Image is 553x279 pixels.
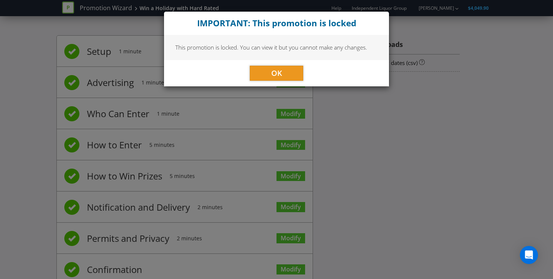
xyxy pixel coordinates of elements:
div: Open Intercom Messenger [520,246,538,264]
div: This promotion is locked. You can view it but you cannot make any changes. [164,35,389,60]
button: OK [250,66,303,81]
div: Close [164,12,389,35]
strong: IMPORTANT: This promotion is locked [197,17,356,29]
span: OK [271,68,282,78]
